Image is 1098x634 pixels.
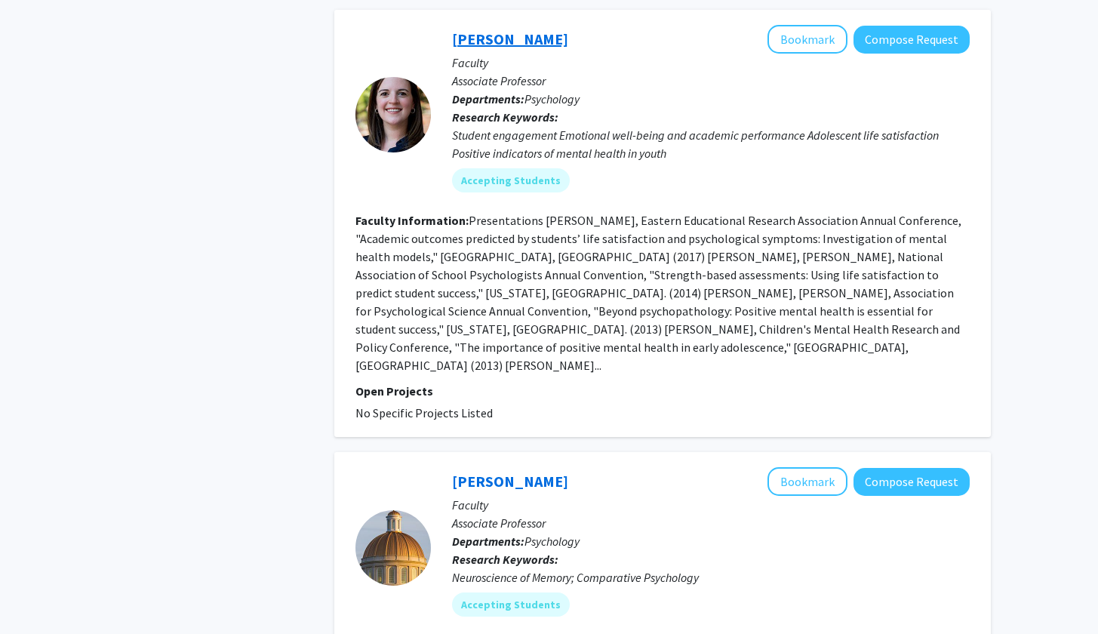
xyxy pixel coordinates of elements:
p: Faculty [452,496,970,514]
mat-chip: Accepting Students [452,592,570,617]
mat-chip: Accepting Students [452,168,570,192]
a: [PERSON_NAME] [452,29,568,48]
p: Open Projects [355,382,970,400]
b: Faculty Information: [355,213,469,228]
button: Compose Request to Matthew Campolattaro [853,468,970,496]
iframe: Chat [11,566,64,623]
b: Research Keywords: [452,552,558,567]
p: Faculty [452,54,970,72]
div: Neuroscience of Memory; Comparative Psychology [452,568,970,586]
span: Psychology [524,534,580,549]
span: Psychology [524,91,580,106]
p: Associate Professor [452,514,970,532]
button: Add Matthew Campolattaro to Bookmarks [767,467,847,496]
a: [PERSON_NAME] [452,472,568,491]
button: Compose Request to Susan Antaramian [853,26,970,54]
b: Departments: [452,534,524,549]
b: Departments: [452,91,524,106]
div: Student engagement Emotional well-being and academic performance Adolescent life satisfaction Pos... [452,126,970,162]
b: Research Keywords: [452,109,558,125]
span: No Specific Projects Listed [355,405,493,420]
fg-read-more: Presentations [PERSON_NAME], Eastern Educational Research Association Annual Conference, "Academi... [355,213,961,373]
button: Add Susan Antaramian to Bookmarks [767,25,847,54]
p: Associate Professor [452,72,970,90]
